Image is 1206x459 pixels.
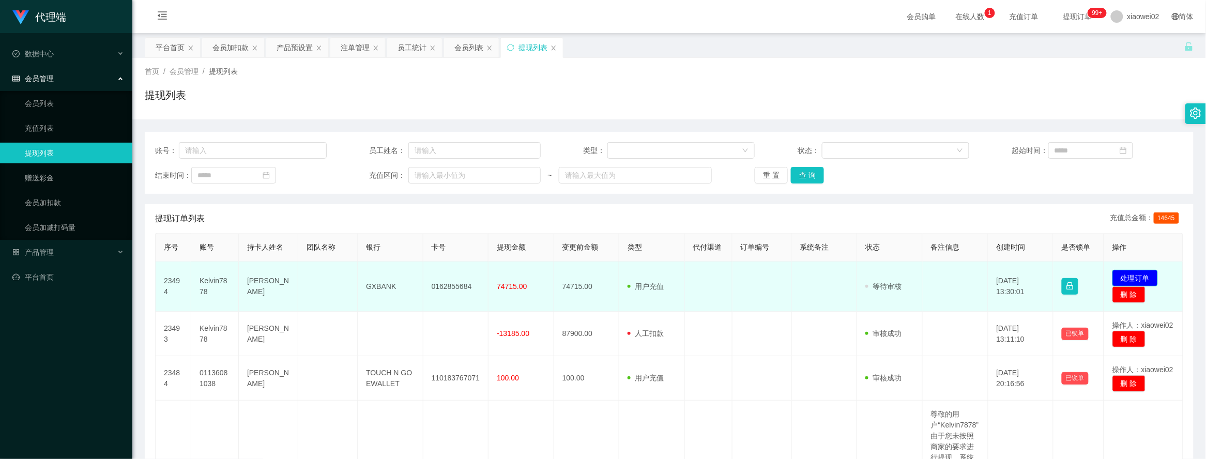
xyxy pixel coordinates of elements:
td: [PERSON_NAME] [239,312,298,356]
div: 员工统计 [398,38,426,57]
td: [DATE] 13:30:01 [988,262,1054,312]
input: 请输入 [179,142,327,159]
span: 74715.00 [497,282,527,290]
span: 充值区间： [369,170,408,181]
i: 图标: down [742,147,749,155]
button: 已锁单 [1062,372,1089,385]
span: 状态： [798,145,821,156]
button: 已锁单 [1062,328,1089,340]
i: 图标: setting [1190,108,1201,119]
span: 员工姓名： [369,145,408,156]
td: [DATE] 20:16:56 [988,356,1054,401]
td: 0162855684 [423,262,489,312]
span: 银行 [366,243,380,251]
span: 用户充值 [628,374,664,382]
td: Kelvin7878 [191,262,239,312]
span: 系统备注 [800,243,829,251]
i: 图标: calendar [263,172,270,179]
span: 用户充值 [628,282,664,290]
span: 充值订单 [1004,13,1044,20]
i: 图标: sync [507,44,514,51]
a: 充值列表 [25,118,124,139]
span: 提现订单列表 [155,212,205,225]
span: 产品管理 [12,248,54,256]
span: 持卡人姓名 [247,243,283,251]
i: 图标: global [1172,13,1179,20]
div: 提现列表 [518,38,547,57]
i: 图标: close [252,45,258,51]
span: 操作人：xiaowei02 [1112,365,1173,374]
div: 注单管理 [341,38,370,57]
i: 图标: menu-fold [145,1,180,34]
td: 23494 [156,262,191,312]
a: 会员加减打码量 [25,217,124,238]
i: 图标: down [957,147,963,155]
td: 110183767071 [423,356,489,401]
span: / [203,67,205,75]
i: 图标: close [188,45,194,51]
td: [PERSON_NAME] [239,356,298,401]
input: 请输入最小值为 [408,167,541,183]
span: 团队名称 [307,243,335,251]
input: 请输入 [408,142,541,159]
a: 赠送彩金 [25,167,124,188]
td: 100.00 [554,356,620,401]
span: 变更前金额 [562,243,599,251]
img: logo.9652507e.png [12,10,29,25]
div: 平台首页 [156,38,185,57]
span: 14645 [1154,212,1179,224]
span: 类型 [628,243,642,251]
i: 图标: appstore-o [12,249,20,256]
span: 提现订单 [1058,13,1097,20]
span: 代付渠道 [693,243,722,251]
span: 起始时间： [1012,145,1048,156]
span: 操作 [1112,243,1127,251]
td: Kelvin7878 [191,312,239,356]
h1: 代理端 [35,1,66,34]
span: 等待审核 [865,282,902,290]
span: ~ [541,170,559,181]
p: 1 [988,8,991,18]
span: 首页 [145,67,159,75]
span: 账号： [155,145,179,156]
span: 提现金额 [497,243,526,251]
td: TOUCH N GO EWALLET [358,356,423,401]
td: [DATE] 13:11:10 [988,312,1054,356]
a: 代理端 [12,12,66,21]
span: 是否锁单 [1062,243,1091,251]
button: 处理订单 [1112,270,1158,286]
h1: 提现列表 [145,87,186,103]
span: 100.00 [497,374,519,382]
span: 账号 [200,243,214,251]
td: [PERSON_NAME] [239,262,298,312]
a: 提现列表 [25,143,124,163]
i: 图标: close [373,45,379,51]
td: 01136081038 [191,356,239,401]
i: 图标: close [430,45,436,51]
span: 数据中心 [12,50,54,58]
i: 图标: calendar [1120,147,1127,154]
a: 图标: dashboard平台首页 [12,267,124,287]
button: 查 询 [791,167,824,183]
div: 会员加扣款 [212,38,249,57]
span: 会员管理 [170,67,199,75]
span: 创建时间 [997,243,1026,251]
span: / [163,67,165,75]
span: 卡号 [432,243,446,251]
span: 操作人：xiaowei02 [1112,321,1173,329]
i: 图标: close [551,45,557,51]
span: 会员管理 [12,74,54,83]
button: 删 除 [1112,286,1146,303]
td: 87900.00 [554,312,620,356]
i: 图标: close [316,45,322,51]
button: 删 除 [1112,331,1146,347]
div: 充值总金额： [1110,212,1183,225]
span: 审核成功 [865,374,902,382]
button: 删 除 [1112,375,1146,392]
div: 会员列表 [454,38,483,57]
i: 图标: unlock [1184,42,1194,51]
span: 结束时间： [155,170,191,181]
span: -13185.00 [497,329,529,338]
span: 状态 [865,243,880,251]
span: 类型： [584,145,607,156]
